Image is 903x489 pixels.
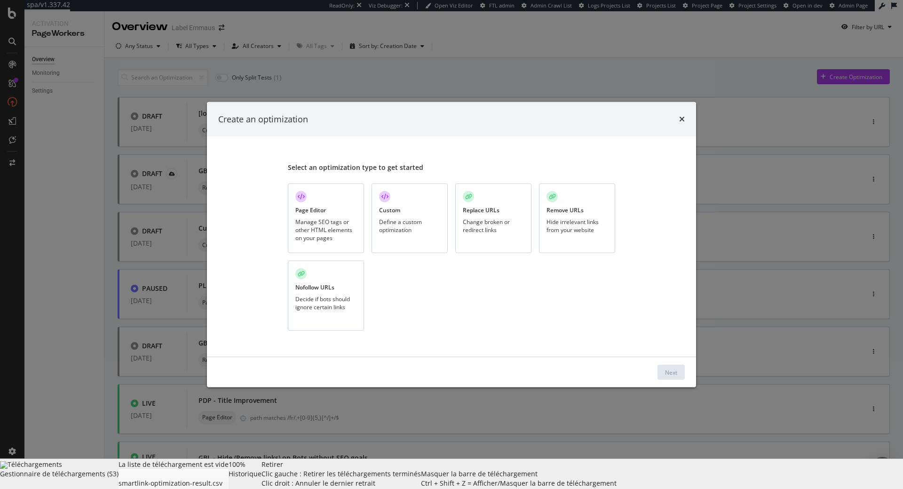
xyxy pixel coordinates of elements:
[665,368,677,376] div: Next
[119,460,229,469] div: La liste de téléchargement est vide
[547,217,608,233] div: Hide irrelevant links from your website
[379,206,400,214] div: Custom
[421,479,617,488] div: Ctrl + Shift + Z = Afficher/Masquer la barre de téléchargement
[229,469,261,479] div: Historique
[229,460,261,469] div: 100%
[119,479,229,488] div: smartlink-optimization-result.csv
[295,217,356,241] div: Manage SEO tags or other HTML elements on your pages
[288,162,615,172] div: Select an optimization type to get started
[463,206,499,214] div: Replace URLs
[295,283,334,291] div: Nofollow URLs
[657,365,685,380] button: Next
[8,460,62,469] span: Téléchargements
[295,295,356,311] div: Decide if bots should ignore certain links
[261,460,421,488] div: Retirer
[295,206,326,214] div: Page Editor
[421,469,617,479] div: Masquer la barre de téléchargement
[261,469,421,479] div: Clic gauche : Retirer les téléchargements terminés
[207,102,696,387] div: modal
[679,113,685,125] div: times
[261,479,421,488] div: Clic droit : Annuler le dernier retrait
[218,113,308,125] div: Create an optimization
[379,217,440,233] div: Define a custom optimization
[547,206,584,214] div: Remove URLs
[463,217,524,233] div: Change broken or redirect links
[871,457,894,480] div: Open Intercom Messenger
